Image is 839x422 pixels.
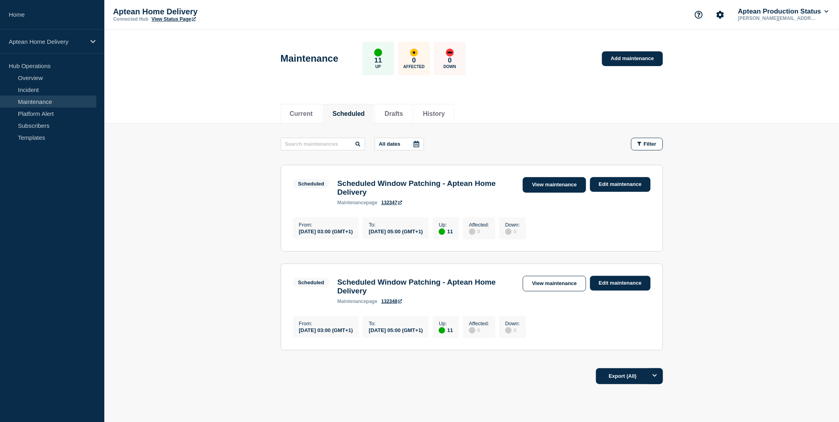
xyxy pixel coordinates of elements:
div: [DATE] 03:00 (GMT+1) [299,326,353,333]
div: 0 [505,326,520,334]
a: View Status Page [152,16,196,22]
div: up [374,49,382,57]
p: To : [369,320,423,326]
div: Scheduled [298,279,325,285]
div: 0 [505,228,520,235]
div: disabled [505,229,512,235]
p: Up : [439,320,453,326]
p: Connected Hub [113,16,149,22]
div: affected [410,49,418,57]
button: Export (All) [596,368,663,384]
p: page [337,299,377,304]
p: Affected : [469,320,489,326]
p: Down [444,64,456,69]
button: Current [290,110,313,117]
p: 0 [448,57,452,64]
h3: Scheduled Window Patching - Aptean Home Delivery [337,179,515,197]
button: Drafts [385,110,403,117]
div: [DATE] 03:00 (GMT+1) [299,228,353,234]
p: All dates [379,141,401,147]
p: Affected : [469,222,489,228]
a: Edit maintenance [590,177,651,192]
a: View maintenance [523,276,586,291]
p: From : [299,222,353,228]
h1: Maintenance [281,53,338,64]
a: View maintenance [523,177,586,193]
button: Options [647,368,663,384]
button: History [423,110,445,117]
button: All dates [375,138,424,150]
div: disabled [505,327,512,334]
a: Edit maintenance [590,276,651,291]
div: 11 [439,326,453,334]
h3: Scheduled Window Patching - Aptean Home Delivery [337,278,515,295]
button: Scheduled [332,110,365,117]
div: up [439,229,445,235]
span: maintenance [337,299,366,304]
p: Aptean Home Delivery [113,7,272,16]
input: Search maintenances [281,138,365,150]
p: [PERSON_NAME][EMAIL_ADDRESS][DOMAIN_NAME] [737,16,819,21]
div: 0 [469,326,489,334]
div: disabled [469,229,475,235]
div: 11 [439,228,453,235]
p: 11 [374,57,382,64]
div: Scheduled [298,181,325,187]
a: 132347 [381,200,402,205]
button: Account settings [712,6,729,23]
p: 0 [412,57,416,64]
a: Add maintenance [602,51,663,66]
span: Filter [644,141,657,147]
p: Down : [505,320,520,326]
button: Filter [631,138,663,150]
p: Aptean Home Delivery [9,38,85,45]
p: To : [369,222,423,228]
p: page [337,200,377,205]
div: disabled [469,327,475,334]
p: Up [375,64,381,69]
p: Down : [505,222,520,228]
div: down [446,49,454,57]
div: [DATE] 05:00 (GMT+1) [369,326,423,333]
p: From : [299,320,353,326]
button: Aptean Production Status [737,8,830,16]
div: up [439,327,445,334]
div: 0 [469,228,489,235]
button: Support [690,6,707,23]
span: maintenance [337,200,366,205]
a: 132348 [381,299,402,304]
p: Up : [439,222,453,228]
div: [DATE] 05:00 (GMT+1) [369,228,423,234]
p: Affected [403,64,424,69]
